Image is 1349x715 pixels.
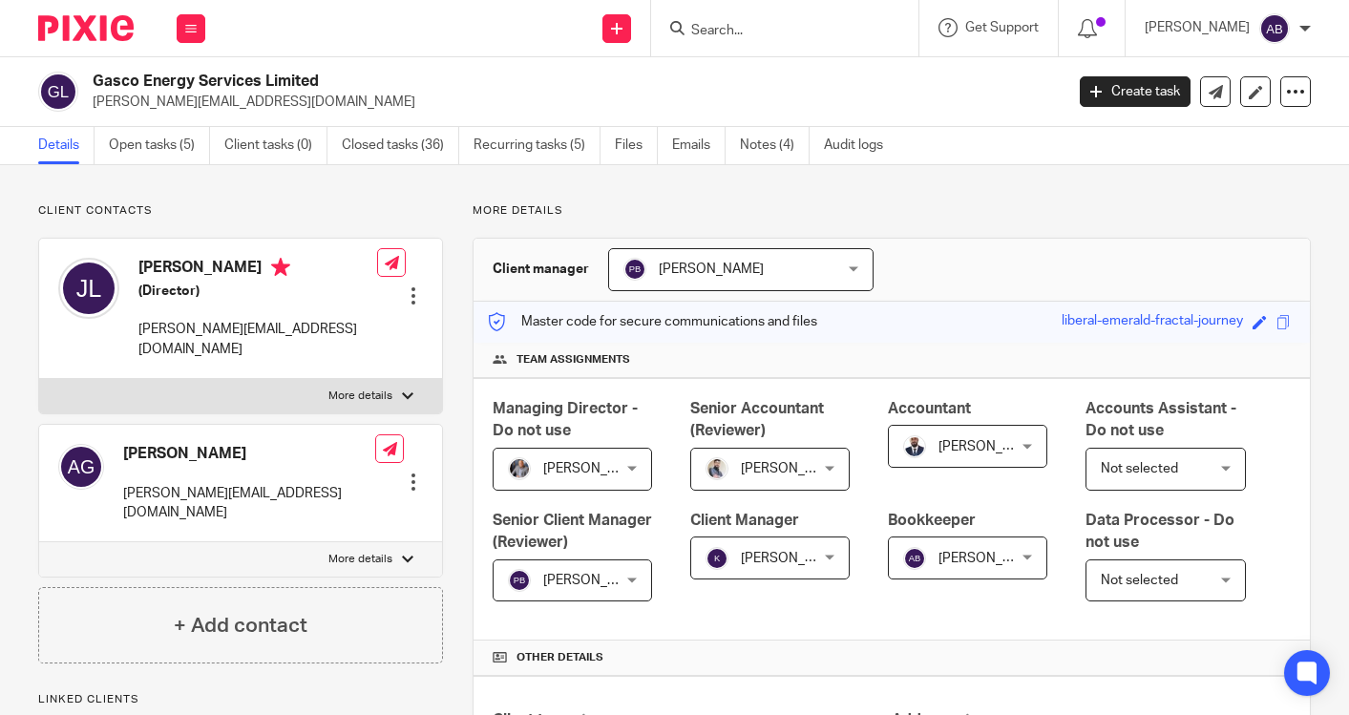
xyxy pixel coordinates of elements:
h4: [PERSON_NAME] [138,258,377,282]
a: Client tasks (0) [224,127,327,164]
span: [PERSON_NAME] [741,552,846,565]
a: Closed tasks (36) [342,127,459,164]
span: Other details [516,650,603,665]
span: [PERSON_NAME] [938,552,1043,565]
span: Senior Client Manager (Reviewer) [493,513,652,550]
p: More details [328,552,392,567]
img: svg%3E [38,72,78,112]
div: liberal-emerald-fractal-journey [1062,311,1243,333]
img: svg%3E [58,258,119,319]
span: Client Manager [690,513,799,528]
a: Notes (4) [740,127,810,164]
img: svg%3E [903,547,926,570]
span: [PERSON_NAME] [543,574,648,587]
span: Team assignments [516,352,630,368]
a: Files [615,127,658,164]
a: Recurring tasks (5) [474,127,601,164]
span: Data Processor - Do not use [1086,513,1234,550]
span: Not selected [1101,574,1178,587]
h4: + Add contact [174,611,307,641]
p: Linked clients [38,692,443,707]
h4: [PERSON_NAME] [123,444,375,464]
a: Details [38,127,95,164]
h3: Client manager [493,260,589,279]
p: [PERSON_NAME][EMAIL_ADDRESS][DOMAIN_NAME] [93,93,1051,112]
i: Primary [271,258,290,277]
span: Accountant [888,401,971,416]
img: WhatsApp%20Image%202022-05-18%20at%206.27.04%20PM.jpeg [903,435,926,458]
img: svg%3E [58,444,104,490]
img: svg%3E [623,258,646,281]
img: Pixie%2002.jpg [706,457,728,480]
img: Pixie [38,15,134,41]
a: Create task [1080,76,1191,107]
h2: Gasco Energy Services Limited [93,72,859,92]
span: Bookkeeper [888,513,976,528]
span: [PERSON_NAME] [741,462,846,475]
img: svg%3E [706,547,728,570]
span: Get Support [965,21,1039,34]
span: Not selected [1101,462,1178,475]
a: Open tasks (5) [109,127,210,164]
p: Master code for secure communications and files [488,312,817,331]
p: More details [473,203,1311,219]
span: Accounts Assistant - Do not use [1086,401,1236,438]
p: [PERSON_NAME] [1145,18,1250,37]
span: Senior Accountant (Reviewer) [690,401,824,438]
span: [PERSON_NAME] [938,440,1043,453]
h5: (Director) [138,282,377,301]
img: svg%3E [1259,13,1290,44]
p: [PERSON_NAME][EMAIL_ADDRESS][DOMAIN_NAME] [123,484,375,523]
span: Managing Director - Do not use [493,401,638,438]
p: More details [328,389,392,404]
p: [PERSON_NAME][EMAIL_ADDRESS][DOMAIN_NAME] [138,320,377,359]
img: -%20%20-%20studio@ingrained.co.uk%20for%20%20-20220223%20at%20101413%20-%201W1A2026.jpg [508,457,531,480]
span: [PERSON_NAME] [543,462,648,475]
img: svg%3E [508,569,531,592]
p: Client contacts [38,203,443,219]
a: Emails [672,127,726,164]
a: Audit logs [824,127,897,164]
span: [PERSON_NAME] [659,263,764,276]
input: Search [689,23,861,40]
